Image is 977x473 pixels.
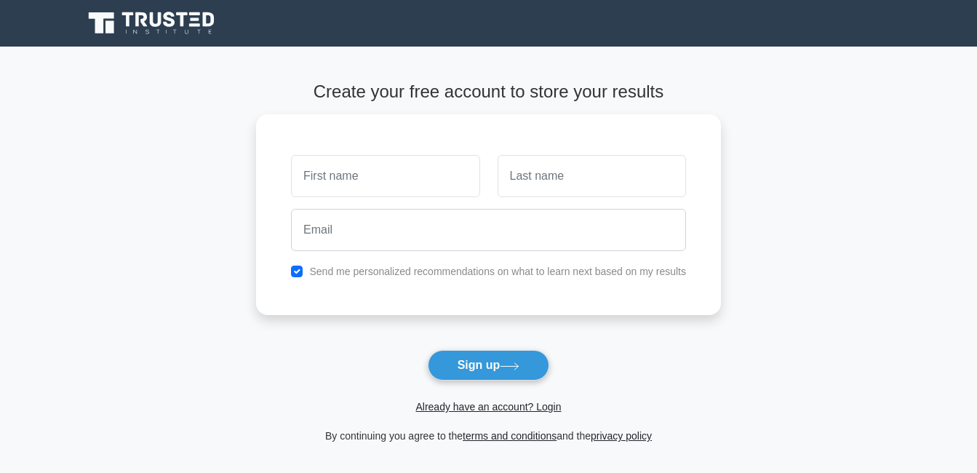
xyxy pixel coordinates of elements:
[415,401,561,413] a: Already have an account? Login
[498,155,686,197] input: Last name
[309,266,686,277] label: Send me personalized recommendations on what to learn next based on my results
[291,209,686,251] input: Email
[463,430,557,442] a: terms and conditions
[591,430,652,442] a: privacy policy
[247,427,730,445] div: By continuing you agree to the and the
[428,350,550,381] button: Sign up
[291,155,479,197] input: First name
[256,82,721,103] h4: Create your free account to store your results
